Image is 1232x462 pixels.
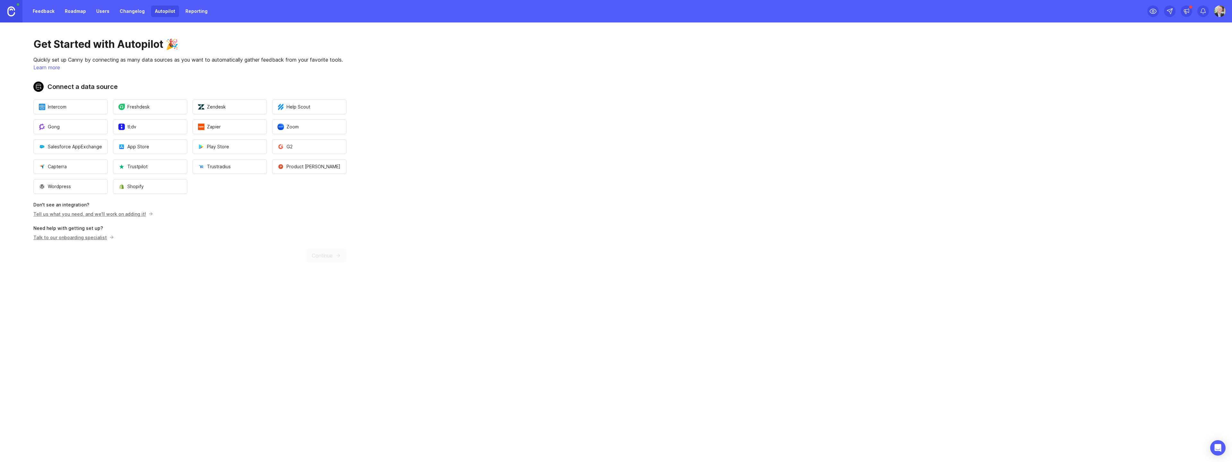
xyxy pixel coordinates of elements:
button: Open a modal to start the flow of installing Trustradius. [193,159,267,174]
span: Zapier [198,124,221,130]
span: Product [PERSON_NAME] [278,163,340,170]
button: Open a modal to start the flow of installing G2. [272,139,346,154]
span: Gong [39,124,60,130]
button: Open a modal to start the flow of installing Salesforce AppExchange. [33,139,108,154]
a: Reporting [182,5,211,17]
button: Open a modal to start the flow of installing Trustpilot. [113,159,187,174]
button: Talk to our onboarding specialist [33,234,114,241]
button: Open a modal to start the flow of installing Zendesk. [193,100,267,114]
span: Trustradius [198,163,231,170]
span: Shopify [118,183,144,190]
a: Autopilot [151,5,179,17]
a: Tell us what you need, and we'll work on adding it! [33,211,151,217]
button: Open a modal to start the flow of installing Shopify. [113,179,187,194]
span: Play Store [198,144,229,150]
button: Open a modal to start the flow of installing Intercom. [33,100,108,114]
p: Quickly set up Canny by connecting as many data sources as you want to automatically gather feedb... [33,56,346,64]
span: Zendesk [198,104,226,110]
span: Wordpress [39,183,71,190]
a: Users [92,5,113,17]
span: tl;dv [118,124,136,130]
button: Open a modal to start the flow of installing Product Hunt. [272,159,346,174]
button: Open a modal to start the flow of installing tl;dv. [113,119,187,134]
button: Open a modal to start the flow of installing Wordpress. [33,179,108,194]
button: Open a modal to start the flow of installing Capterra. [33,159,108,174]
a: Learn more [33,64,60,71]
a: Roadmap [61,5,90,17]
p: Talk to our onboarding specialist [33,234,112,241]
img: Canny Home [7,6,15,16]
button: Open a modal to start the flow of installing Zoom. [272,119,346,134]
button: Open a modal to start the flow of installing Freshdesk. [113,100,187,114]
button: Open a modal to start the flow of installing Help Scout. [272,100,346,114]
span: App Store [118,144,149,150]
h2: Connect a data source [33,82,346,92]
img: John Glavin [1214,5,1226,17]
span: Intercom [39,104,66,110]
span: Salesforce AppExchange [39,144,102,150]
div: Open Intercom Messenger [1210,440,1226,456]
h1: Get Started with Autopilot 🎉 [33,38,346,51]
button: Open a modal to start the flow of installing Gong. [33,119,108,134]
p: Don't see an integration? [33,202,346,208]
span: G2 [278,144,293,150]
a: Feedback [29,5,58,17]
p: Need help with getting set up? [33,225,346,231]
span: Help Scout [278,104,310,110]
span: Freshdesk [118,104,150,110]
button: Open a modal to start the flow of installing App Store. [113,139,187,154]
span: Zoom [278,124,299,130]
button: Open a modal to start the flow of installing Play Store. [193,139,267,154]
span: Capterra [39,163,67,170]
span: Trustpilot [118,163,148,170]
button: Open a modal to start the flow of installing Zapier. [193,119,267,134]
a: Changelog [116,5,149,17]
